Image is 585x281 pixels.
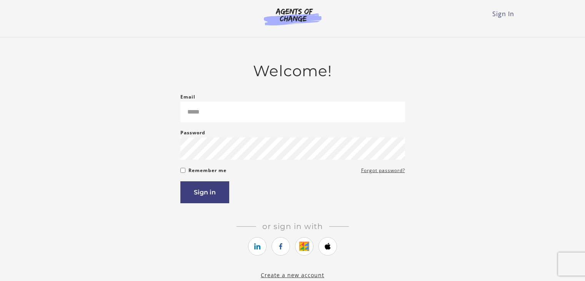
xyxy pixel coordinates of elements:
a: Sign In [492,10,514,18]
span: Or sign in with [256,222,329,231]
a: https://courses.thinkific.com/users/auth/apple?ss%5Breferral%5D=&ss%5Buser_return_to%5D=&ss%5Bvis... [318,237,337,256]
a: https://courses.thinkific.com/users/auth/facebook?ss%5Breferral%5D=&ss%5Buser_return_to%5D=&ss%5B... [272,237,290,256]
img: Agents of Change Logo [256,8,330,25]
a: https://courses.thinkific.com/users/auth/linkedin?ss%5Breferral%5D=&ss%5Buser_return_to%5D=&ss%5B... [248,237,267,256]
a: Create a new account [261,271,324,279]
a: Forgot password? [361,166,405,175]
label: Password [180,128,205,137]
label: Remember me [188,166,227,175]
button: Sign in [180,181,229,203]
a: https://courses.thinkific.com/users/auth/google?ss%5Breferral%5D=&ss%5Buser_return_to%5D=&ss%5Bvi... [295,237,313,256]
h2: Welcome! [180,62,405,80]
label: Email [180,92,195,102]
